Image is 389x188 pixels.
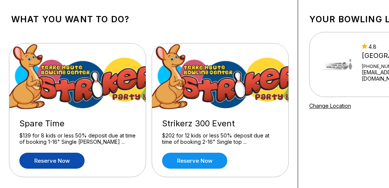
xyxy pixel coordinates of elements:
img: Spare Time [9,43,146,110]
h1: What you want to do? [11,14,287,25]
img: Terre Haute Bowling Center [319,44,355,85]
div: $202 for 12 kids or less 50% deposit due at time of booking 2-16" Single top ... [162,132,278,145]
a: Change Location [309,103,351,109]
div: $139 for 8 kids or less 50% deposit due at time of booking 1-16" Single [PERSON_NAME] ... [19,132,136,145]
a: Reserve now [19,153,85,169]
img: Strikerz 300 Event [152,43,289,110]
div: Spare Time [19,119,136,129]
div: Strikerz 300 Event [162,119,278,129]
a: Reserve now [162,153,227,169]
